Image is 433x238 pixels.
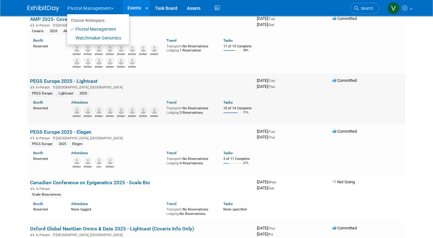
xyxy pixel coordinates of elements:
[71,202,88,206] a: Attendees
[332,129,357,134] span: Committed
[128,65,136,69] div: Jeff Reimers
[84,114,92,118] div: Carrie Maynard
[30,141,54,147] div: PEGS Europe
[30,16,73,22] a: AMP 2025- Covaris
[268,130,275,133] span: (Tue)
[139,52,147,56] div: Greg Endress
[57,141,68,147] div: 2025
[33,38,43,43] a: Booth
[67,25,124,34] a: Pivotal Management
[166,106,182,110] span: Transport:
[243,49,249,57] td: 58%
[67,16,124,25] li: Choose Workspace:
[223,38,233,43] a: Tasks
[223,202,233,206] a: Tasks
[139,107,147,114] img: Paul Loeffen
[117,114,125,118] div: Marco Woldt
[36,23,52,27] span: In-Person
[106,114,114,118] div: Simon Margerison
[30,22,252,27] div: [GEOGRAPHIC_DATA], [GEOGRAPHIC_DATA]
[117,57,125,65] img: Alex Corrion
[95,65,103,69] div: Denny Huang
[30,180,150,186] a: Canadian Conference on Epigenetics 2025 - Scale Bio
[106,165,114,168] div: Ross Kettleborough
[166,151,176,155] a: Travel
[257,135,275,139] span: [DATE]
[268,233,273,236] span: (Fri)
[30,129,91,135] a: PEGS Europe 2025 - Elegen
[30,192,63,198] div: Scale Biosciences
[128,52,136,56] div: David Dow
[73,57,81,65] img: Elisabeth Pundt
[33,151,43,155] a: Booth
[95,52,103,56] div: Gabriel Lipof
[30,226,194,232] a: Oxford Global NextGen Omics & Data 2025 - Lightcast (Covaris Info Only)
[30,23,34,27] img: In-Person Event
[73,52,81,56] div: Eugenio Daviso, Ph.D.
[28,5,59,12] img: ExhibitDay
[77,91,89,96] div: 2025
[151,45,158,52] img: Marisa Pisani
[70,141,84,147] div: Elegen
[350,3,379,14] a: Search
[268,186,274,190] span: (Sat)
[84,65,92,69] div: Sujash Chatterjee
[166,100,176,105] a: Travel
[166,206,214,216] div: No Reservations No Reservations
[36,233,52,237] span: In-Person
[150,52,158,56] div: Marisa Pisani
[117,107,125,114] img: Marco Woldt
[33,156,62,161] div: Reserved
[117,45,125,52] img: Jared Hoffman
[84,107,92,114] img: Carrie Maynard
[359,6,373,11] span: Search
[33,43,62,49] div: Reserved
[106,157,114,165] img: Ross Kettleborough
[71,100,88,105] a: Attendees
[166,202,176,206] a: Travel
[33,206,62,212] div: Reserved
[117,52,125,56] div: Jared Hoffman
[73,107,81,114] img: Paul Steinberg
[166,38,176,43] a: Travel
[223,44,252,49] div: 11 of 19 Complete
[332,78,357,83] span: Committed
[257,78,277,83] span: [DATE]
[30,78,97,84] a: PEGS Europe 2025 - Lightcast
[223,157,252,161] div: 3 of 11 Complete
[95,45,103,52] img: Gabriel Lipof
[36,136,52,140] span: In-Person
[276,129,277,134] span: -
[84,165,92,168] div: Connor Wies
[67,34,124,42] a: Watchmaker Genomics
[257,180,278,184] span: [DATE]
[166,111,180,115] span: Lodging:
[106,52,114,56] div: Robert Riegelhaupt
[332,226,357,230] span: Committed
[36,187,52,191] span: In-Person
[276,16,277,21] span: -
[73,165,81,168] div: Randy Dyer
[257,186,274,190] span: [DATE]
[268,23,274,27] span: (Sat)
[106,65,114,69] div: Tom O'Hare
[166,212,180,216] span: Lodging:
[30,28,46,34] div: Covaris
[223,207,247,211] span: None specified
[268,136,275,139] span: (Thu)
[57,91,75,96] div: Lightcast
[128,57,136,65] img: Jeff Reimers
[128,114,136,118] div: Scott Brouilette
[95,157,103,165] img: Galit Meshulam-Simon
[223,100,233,105] a: Tasks
[268,79,275,82] span: (Tue)
[95,165,103,168] div: Galit Meshulam-Simon
[61,28,73,34] div: AMP
[166,156,214,165] div: No Reservations 4 Reservations
[128,107,136,114] img: Scott Brouilette
[257,226,277,230] span: [DATE]
[276,78,277,83] span: -
[223,151,233,155] a: Tasks
[71,206,161,212] div: None tagged
[117,65,125,69] div: Alex Corrion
